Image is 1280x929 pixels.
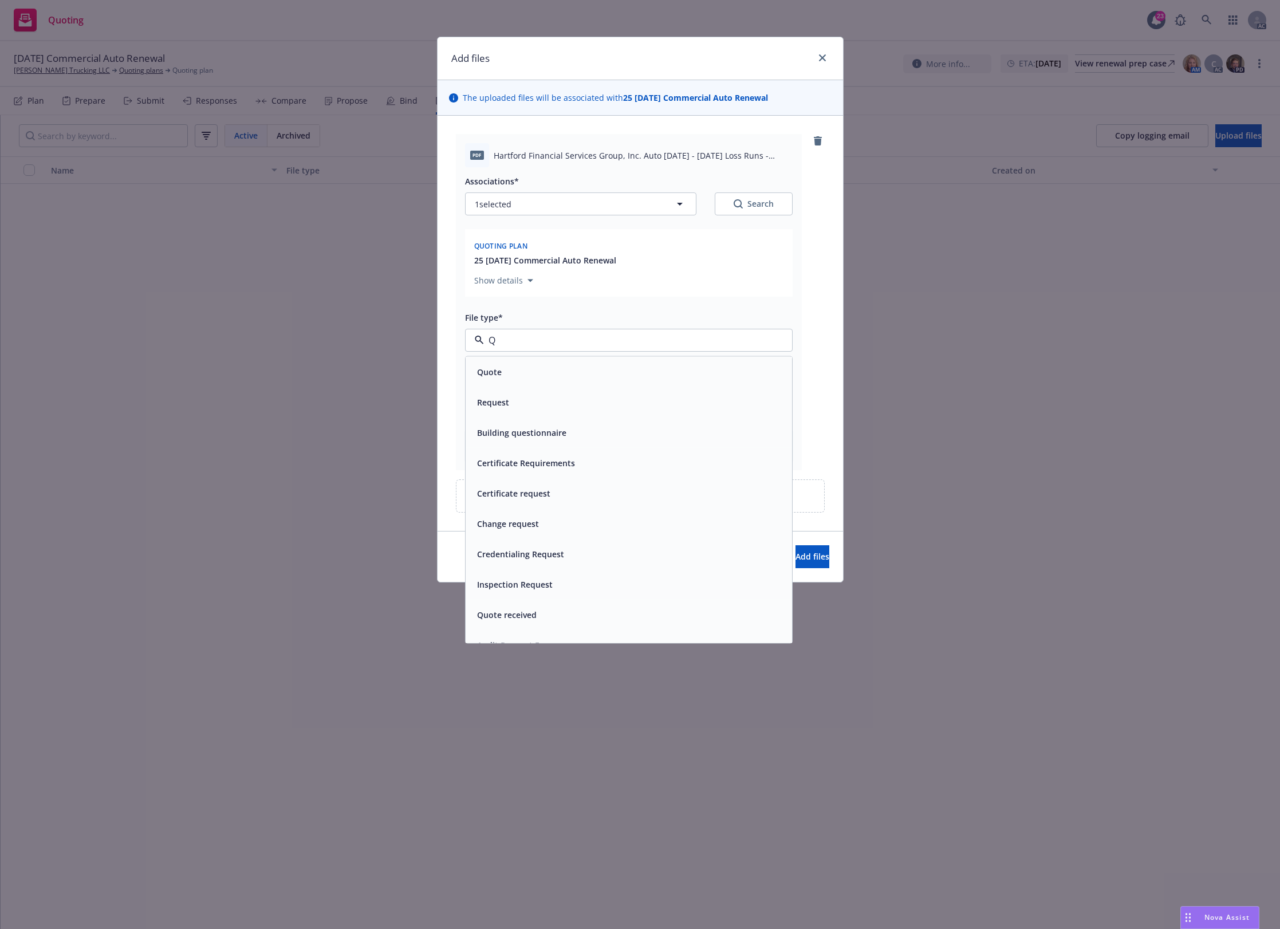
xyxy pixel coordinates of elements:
h1: Add files [451,51,490,66]
a: close [816,51,829,65]
button: Certificate Requirements [477,456,575,469]
span: Hartford Financial Services Group, Inc. Auto [DATE] - [DATE] Loss Runs - Valued [DATE].pdf [494,149,793,162]
span: Nova Assist [1204,912,1250,922]
span: The uploaded files will be associated with [463,92,768,104]
svg: Search [734,199,743,208]
button: SearchSearch [715,192,793,215]
span: pdf [470,151,484,159]
button: Quote received [477,608,537,620]
div: Upload new files [456,479,825,513]
a: remove [811,134,825,148]
button: Show details [470,274,538,288]
span: Associations* [465,176,519,187]
button: Inspection Request [477,578,553,590]
button: Audit Request Form [477,639,555,651]
span: 1 selected [475,198,511,210]
button: Quote [477,365,502,377]
button: Change request [477,517,539,529]
button: Building questionnaire [477,426,566,438]
div: Search [734,198,774,210]
input: Filter by keyword [484,333,769,347]
button: 25 [DATE] Commercial Auto Renewal [474,254,616,266]
button: Request [477,396,509,408]
span: Add files [795,551,829,562]
span: Quoting plan [474,241,528,251]
div: Drag to move [1181,907,1195,928]
strong: 25 [DATE] Commercial Auto Renewal [623,92,768,103]
button: Certificate request [477,487,550,499]
span: File type* [465,312,503,323]
button: Add files [795,545,829,568]
button: 1selected [465,192,696,215]
button: Nova Assist [1180,906,1259,929]
button: Credentialing Request [477,548,564,560]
